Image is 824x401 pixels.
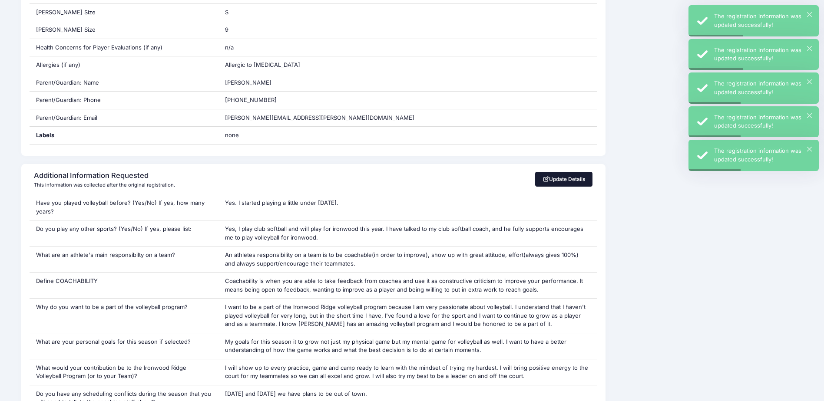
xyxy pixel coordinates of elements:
button: × [807,46,812,51]
div: Parent/Guardian: Phone [30,92,218,109]
div: Allergies (if any) [30,56,218,74]
div: The registration information was updated successfully! [714,79,812,96]
div: Health Concerns for Player Evaluations (if any) [30,39,218,56]
div: Parent/Guardian: Email [30,109,218,127]
div: The registration information was updated successfully! [714,12,812,29]
span: Yes. I started playing a little under [DATE]. [225,199,338,206]
h4: Additional Information Requested [34,171,172,180]
button: × [807,79,812,84]
div: Parent/Guardian: Name [30,74,218,92]
span: 9 [225,26,228,33]
button: × [807,12,812,17]
a: Update Details [535,172,593,187]
span: n/a [225,44,234,51]
span: [PHONE_NUMBER] [225,96,277,103]
span: My goals for this season it to grow not just my physical game but my mental game for volleyball a... [225,338,566,354]
div: What would your contribution be to the Ironwood Ridge Volleyball Program (or to your Team)? [30,359,218,385]
button: × [807,113,812,118]
div: [PERSON_NAME] Size [30,21,218,39]
div: What are an athlete's main responsibilty on a team? [30,247,218,272]
div: Why do you want to be a part of the volleyball program? [30,299,218,333]
span: Yes, I play club softball and will play for ironwood this year. I have talked to my club softball... [225,225,583,241]
span: I want to be a part of the Ironwood Ridge volleyball program because I am very passionate about v... [225,303,586,327]
div: This information was collected after the original registration. [34,181,175,189]
div: [PERSON_NAME] Size [30,4,218,21]
div: Have you played volleyball before? (Yes/No) If yes, how many years? [30,194,218,220]
div: The registration information was updated successfully! [714,147,812,164]
span: [DATE] and [DATE] we have plans to be out of town. [225,390,367,397]
span: [PERSON_NAME] [225,79,271,86]
span: Coachability is when you are able to take feedback from coaches and use it as constructive critic... [225,277,583,293]
div: Do you play any other sports? (Yes/No) If yes, please list: [30,220,218,246]
div: What are your personal goals for this season if selected? [30,333,218,359]
span: none [225,131,334,140]
div: The registration information was updated successfully! [714,46,812,63]
span: An athletes responsibility on a team is to be coachable(in order to improve), show up with great ... [225,251,579,267]
div: The registration information was updated successfully! [714,113,812,130]
div: Labels [30,127,218,144]
span: Allergic to [MEDICAL_DATA] [225,61,300,68]
div: Define COACHABILITY [30,273,218,298]
button: × [807,147,812,151]
span: I will show up to every practice, game and camp ready to learn with the mindset of trying my hard... [225,364,588,380]
span: S [225,9,228,16]
span: [PERSON_NAME][EMAIL_ADDRESS][PERSON_NAME][DOMAIN_NAME] [225,114,414,121]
